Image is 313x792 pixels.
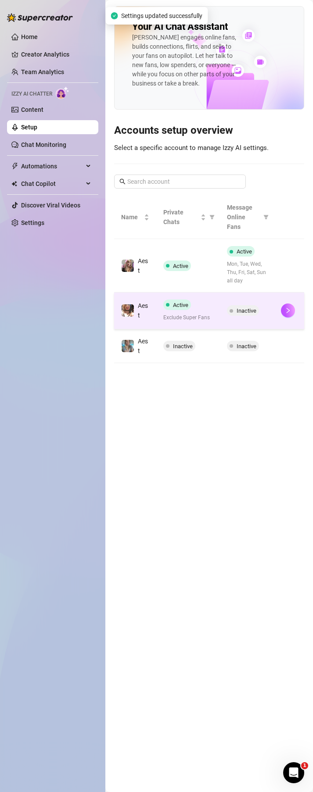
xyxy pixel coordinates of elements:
[122,260,134,272] img: Aest
[114,196,156,239] th: Name
[121,11,202,21] span: Settings updated successfully
[122,340,134,352] img: Aest
[285,307,291,314] span: right
[173,263,188,269] span: Active
[173,343,193,350] span: Inactive
[21,141,66,148] a: Chat Monitoring
[132,33,240,88] div: [PERSON_NAME] engages online fans, builds connections, flirts, and sells to your fans on autopilo...
[208,206,216,228] span: filter
[281,339,295,353] button: right
[21,68,64,75] a: Team Analytics
[168,20,304,109] img: ai-chatter-content-library-cLFOSyPT.png
[237,307,256,314] span: Inactive
[237,343,256,350] span: Inactive
[263,214,269,220] span: filter
[209,214,215,220] span: filter
[21,219,44,226] a: Settings
[281,303,295,318] button: right
[21,124,37,131] a: Setup
[114,144,269,152] span: Select a specific account to manage Izzy AI settings.
[127,177,234,186] input: Search account
[163,314,213,322] span: Exclude Super Fans
[283,762,304,783] iframe: Intercom live chat
[138,302,148,319] span: Aest
[163,207,199,227] span: Private Chats
[132,21,228,33] h2: Your AI Chat Assistant
[173,302,188,308] span: Active
[138,338,148,354] span: Aest
[114,124,304,138] h3: Accounts setup overview
[21,177,83,191] span: Chat Copilot
[7,13,73,22] img: logo-BBDzfeDw.svg
[122,304,134,317] img: Aest
[111,12,118,19] span: check-circle
[56,86,69,99] img: AI Chatter
[138,257,148,274] span: Aest
[11,163,18,170] span: thunderbolt
[227,203,260,232] span: Message Online Fans
[11,181,17,187] img: Chat Copilot
[121,212,142,222] span: Name
[21,202,80,209] a: Discover Viral Videos
[285,263,291,269] span: right
[21,159,83,173] span: Automations
[262,201,270,233] span: filter
[11,90,52,98] span: Izzy AI Chatter
[119,178,126,185] span: search
[285,343,291,349] span: right
[21,106,43,113] a: Content
[227,260,267,285] span: Mon, Tue, Wed, Thu, Fri, Sat, Sun all day
[21,47,91,61] a: Creator Analytics
[301,762,308,769] span: 1
[237,248,252,255] span: Active
[21,33,38,40] a: Home
[281,259,295,273] button: right
[156,196,220,239] th: Private Chats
